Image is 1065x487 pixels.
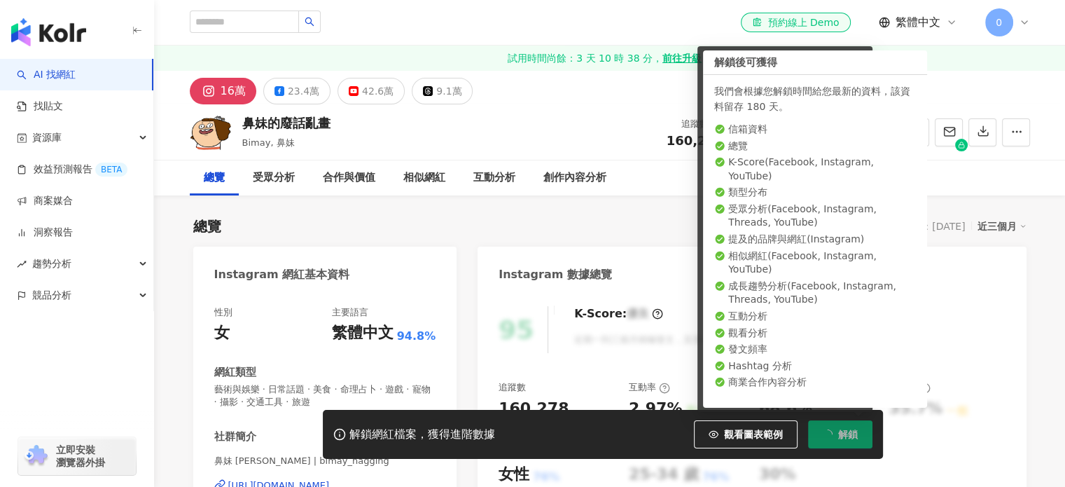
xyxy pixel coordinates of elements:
span: 0 [996,15,1002,30]
a: 洞察報告 [17,226,73,240]
div: 女 [214,322,230,344]
div: 漲粉率 [889,381,931,394]
span: 競品分析 [32,280,71,311]
div: 網紅類型 [214,365,256,380]
img: chrome extension [22,445,50,467]
span: 藝術與娛樂 · 日常話題 · 美食 · 命理占卜 · 遊戲 · 寵物 · 攝影 · 交通工具 · 旅遊 [214,383,436,409]
div: K-Score : [574,306,663,322]
a: 預約線上 Demo [741,13,850,32]
div: 互動率 [629,381,670,394]
div: 女性 [499,464,529,486]
div: 最後更新日期：[DATE] [863,221,965,232]
a: searchAI 找網紅 [17,68,76,82]
button: 9.1萬 [412,78,473,104]
div: 總覽 [193,217,221,236]
div: 42.6萬 [362,81,394,101]
span: 68.6% [815,134,858,148]
img: logo [11,18,86,46]
div: 繁體中文 [332,322,394,344]
img: KOL Avatar [190,111,232,153]
span: 資源庫 [32,122,62,153]
div: 2.97% [629,398,682,420]
div: 23.4萬 [288,81,319,101]
span: 繁體中文 [896,15,940,30]
span: rise [17,259,27,269]
strong: 前往升級 [662,51,702,65]
div: 性別 [214,306,232,319]
button: 23.4萬 [263,78,330,104]
div: 主要語言 [332,306,368,319]
div: 受眾分析 [253,170,295,186]
div: 總覽 [204,170,225,186]
button: 解鎖 [808,420,872,448]
div: 鼻妹的廢話亂畫 [242,114,330,132]
button: 觀看圖表範例 [694,420,798,448]
button: 16萬 [190,78,256,104]
div: 追蹤數 [499,381,526,394]
div: 創作內容分析 [543,170,606,186]
button: 42.6萬 [337,78,405,104]
div: Instagram 數據總覽 [499,267,612,282]
a: 試用時間尚餘：3 天 10 時 38 分，前往升級！ [154,46,1065,71]
div: Instagram 網紅基本資料 [214,267,350,282]
span: loading [821,428,833,441]
span: 鼻妹 [PERSON_NAME] | bimay_nagging [214,455,436,467]
div: 預約線上 Demo [752,15,839,29]
span: 解鎖 [838,429,858,440]
div: 互動率 [741,117,794,131]
div: 追蹤數 [667,117,724,131]
a: 商案媒合 [17,194,73,208]
div: 解鎖網紅檔案，獲得進階數據 [349,427,495,442]
span: search [305,17,314,27]
a: 效益預測報告BETA [17,163,127,177]
div: 觀看率 [811,117,864,131]
div: 相似網紅 [403,170,445,186]
div: 160,278 [499,398,569,420]
div: 互動分析 [473,170,515,186]
div: 9.1萬 [436,81,461,101]
span: 94.8% [397,329,436,344]
span: 2.97% [745,134,788,148]
span: 立即安裝 瀏覽器外掛 [56,444,105,469]
div: 近三個月 [977,217,1026,235]
a: 找貼文 [17,100,63,114]
span: 觀看圖表範例 [724,429,783,440]
a: chrome extension立即安裝 瀏覽器外掛 [18,437,136,475]
div: 16萬 [221,81,246,101]
span: 160,278 [667,133,724,148]
div: 合作與價值 [323,170,375,186]
div: 觀看率 [759,381,800,394]
span: 趨勢分析 [32,248,71,280]
span: Bimay, 鼻妹 [242,137,295,148]
div: 68.6% [759,398,812,420]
